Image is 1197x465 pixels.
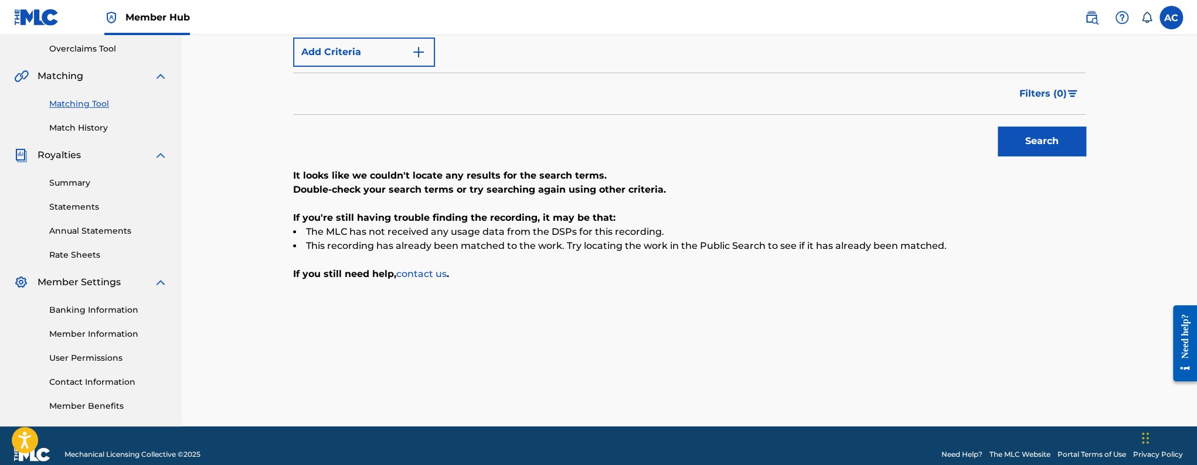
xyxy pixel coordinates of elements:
[412,45,426,59] img: 9d2ae6d4665cec9f34b9.svg
[1164,296,1197,391] iframe: Resource Center
[1084,11,1099,25] img: search
[293,183,1086,197] p: Double-check your search terms or try searching again using other criteria.
[293,37,435,67] button: Add Criteria
[49,400,168,412] a: Member Benefits
[49,376,168,388] a: Contact Information
[1067,90,1077,97] img: filter
[1159,6,1183,29] div: User Menu
[38,275,121,289] span: Member Settings
[14,148,28,162] img: Royalties
[1141,12,1152,23] div: Notifications
[49,225,168,237] a: Annual Statements
[1115,11,1129,25] img: help
[293,239,1086,253] li: This recording has already been matched to the work. Try locating the work in the Public Search t...
[49,177,168,189] a: Summary
[1012,79,1086,108] button: Filters (0)
[14,275,28,289] img: Member Settings
[154,148,168,162] img: expand
[49,352,168,364] a: User Permissions
[125,11,190,24] span: Member Hub
[1110,6,1134,29] div: Help
[293,225,1086,239] li: The MLC has not received any usage data from the DSPs for this recording.
[1057,449,1126,460] a: Portal Terms of Use
[941,449,982,460] a: Need Help?
[1142,420,1149,456] div: Drag
[396,268,447,279] a: contact us
[154,275,168,289] img: expand
[38,148,81,162] span: Royalties
[1019,87,1067,101] span: Filters ( 0 )
[1138,409,1197,465] iframe: Chat Widget
[49,328,168,340] a: Member Information
[14,9,59,26] img: MLC Logo
[154,69,168,83] img: expand
[293,211,1086,225] p: If you're still having trouble finding the recording, it may be that:
[49,98,168,110] a: Matching Tool
[38,69,83,83] span: Matching
[64,449,200,460] span: Mechanical Licensing Collective © 2025
[49,249,168,261] a: Rate Sheets
[49,304,168,316] a: Banking Information
[49,122,168,134] a: Match History
[1133,449,1183,460] a: Privacy Policy
[293,267,1086,281] p: If you still need help, .
[104,11,118,25] img: Top Rightsholder
[293,169,1086,183] p: It looks like we couldn't locate any results for the search terms.
[14,447,50,461] img: logo
[989,449,1050,460] a: The MLC Website
[14,69,29,83] img: Matching
[998,126,1086,156] button: Search
[1080,6,1103,29] a: Public Search
[49,43,168,55] a: Overclaims Tool
[49,201,168,213] a: Statements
